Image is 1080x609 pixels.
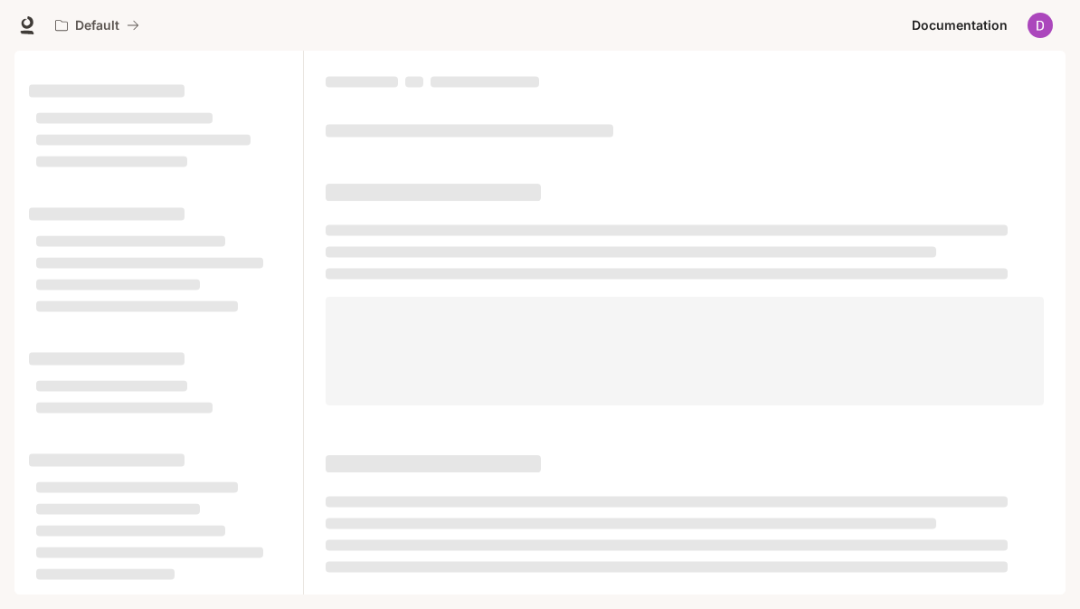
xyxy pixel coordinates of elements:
[1028,13,1053,38] img: User avatar
[912,14,1008,37] span: Documentation
[905,7,1015,43] a: Documentation
[47,7,147,43] button: All workspaces
[1022,7,1058,43] button: User avatar
[75,18,119,33] p: Default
